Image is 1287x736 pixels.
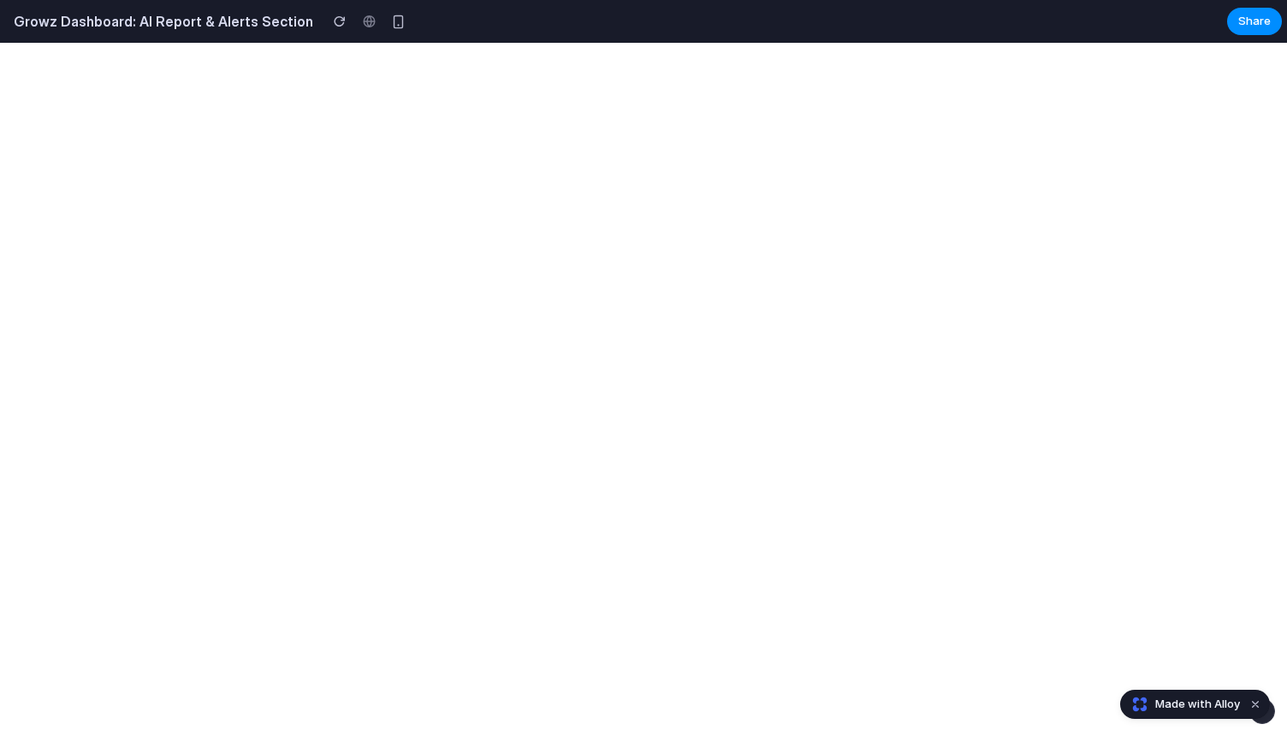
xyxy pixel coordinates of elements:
[1245,694,1266,715] button: Dismiss watermark
[1227,8,1282,35] button: Share
[7,11,313,32] h2: Growz Dashboard: AI Report & Alerts Section
[1238,13,1271,30] span: Share
[1121,696,1242,713] a: Made with Alloy
[1155,696,1240,713] span: Made with Alloy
